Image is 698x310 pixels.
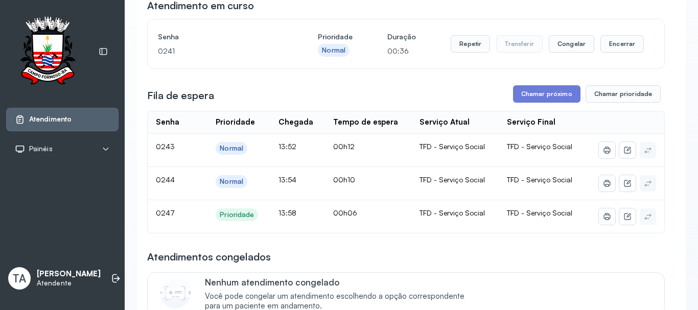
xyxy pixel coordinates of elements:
[158,30,283,44] h4: Senha
[513,85,580,103] button: Chamar próximo
[318,30,353,44] h4: Prioridade
[507,175,572,184] span: TFD - Serviço Social
[322,46,345,55] div: Normal
[160,278,191,308] img: Imagem de CalloutCard
[158,44,283,58] p: 0241
[420,175,491,184] div: TFD - Serviço Social
[156,117,179,127] div: Senha
[37,269,101,279] p: [PERSON_NAME]
[205,277,475,288] p: Nenhum atendimento congelado
[496,35,543,53] button: Transferir
[147,250,271,264] h3: Atendimentos congelados
[420,142,491,151] div: TFD - Serviço Social
[387,30,416,44] h4: Duração
[549,35,594,53] button: Congelar
[387,44,416,58] p: 00:36
[278,142,296,151] span: 13:52
[333,142,355,151] span: 00h12
[156,175,175,184] span: 0244
[15,114,110,125] a: Atendimento
[507,142,572,151] span: TFD - Serviço Social
[37,279,101,288] p: Atendente
[278,117,313,127] div: Chegada
[156,208,175,217] span: 0247
[220,144,243,153] div: Normal
[333,208,357,217] span: 00h06
[220,177,243,186] div: Normal
[156,142,175,151] span: 0243
[278,208,296,217] span: 13:58
[586,85,661,103] button: Chamar prioridade
[333,175,355,184] span: 00h10
[29,115,72,124] span: Atendimento
[507,117,555,127] div: Serviço Final
[216,117,255,127] div: Prioridade
[220,210,254,219] div: Prioridade
[11,16,84,87] img: Logotipo do estabelecimento
[278,175,296,184] span: 13:54
[147,88,214,103] h3: Fila de espera
[600,35,644,53] button: Encerrar
[451,35,490,53] button: Repetir
[420,117,470,127] div: Serviço Atual
[420,208,491,218] div: TFD - Serviço Social
[29,145,53,153] span: Painéis
[507,208,572,217] span: TFD - Serviço Social
[333,117,398,127] div: Tempo de espera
